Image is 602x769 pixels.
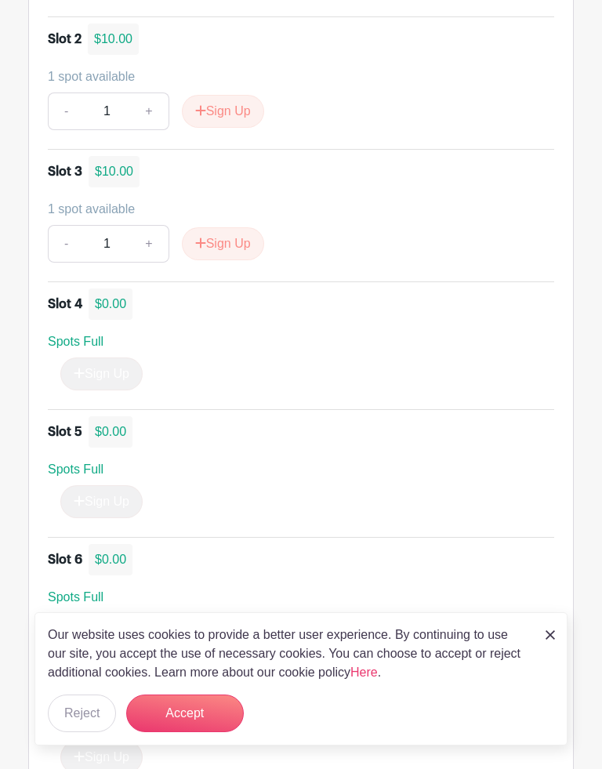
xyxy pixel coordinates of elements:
button: Sign Up [182,227,264,260]
span: Spots Full [48,462,103,476]
button: Reject [48,695,116,732]
p: Our website uses cookies to provide a better user experience. By continuing to use our site, you ... [48,626,529,682]
div: $0.00 [89,416,132,448]
a: - [48,225,84,263]
a: - [48,92,84,130]
button: Accept [126,695,244,732]
span: Spots Full [48,590,103,604]
div: Slot 6 [48,550,82,569]
button: Sign Up [182,95,264,128]
div: Slot 2 [48,30,82,49]
a: Here [350,666,378,679]
div: Slot 4 [48,295,82,314]
div: 1 spot available [48,200,542,219]
a: + [129,92,169,130]
div: $0.00 [89,544,132,575]
div: $10.00 [88,24,139,55]
a: + [129,225,169,263]
span: Spots Full [48,335,103,348]
div: Slot 5 [48,423,82,441]
img: close_button-5f87c8562297e5c2d7936805f587ecaba9071eb48480494691a3f1689db116b3.svg [546,630,555,640]
div: 1 spot available [48,67,542,86]
div: $0.00 [89,288,132,320]
div: $10.00 [89,156,140,187]
div: Slot 3 [48,162,82,181]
